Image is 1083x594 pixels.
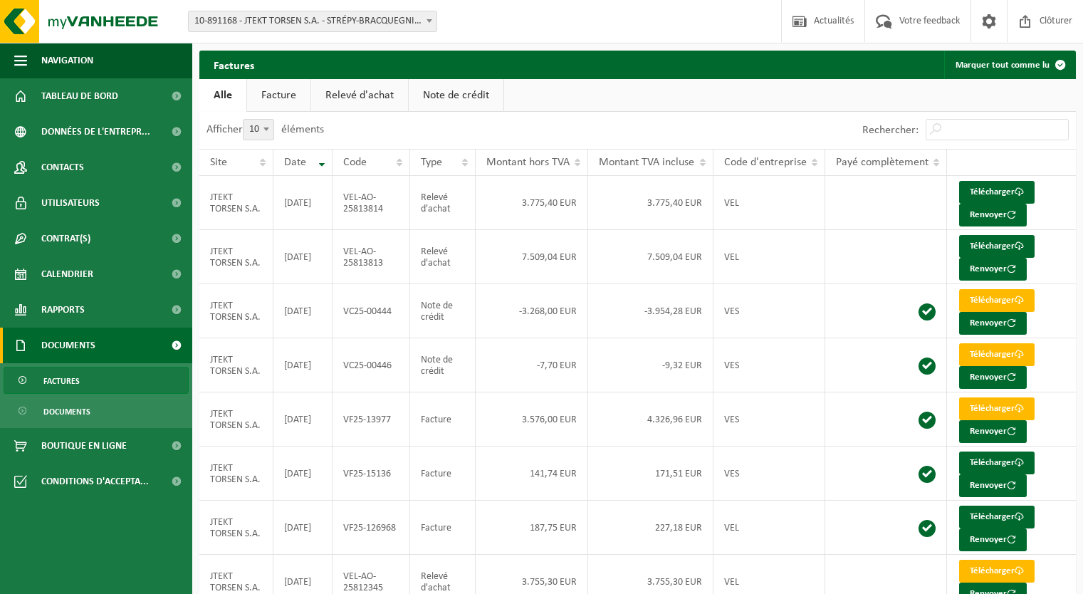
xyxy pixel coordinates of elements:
[959,452,1035,474] a: Télécharger
[273,284,333,338] td: [DATE]
[588,284,713,338] td: -3.954,28 EUR
[333,338,410,392] td: VC25-00446
[410,392,475,447] td: Facture
[599,157,694,168] span: Montant TVA incluse
[713,392,825,447] td: VES
[410,230,475,284] td: Relevé d'achat
[199,392,273,447] td: JTEKT TORSEN S.A.
[43,368,80,395] span: Factures
[41,221,90,256] span: Contrat(s)
[244,120,273,140] span: 10
[199,284,273,338] td: JTEKT TORSEN S.A.
[959,258,1027,281] button: Renvoyer
[43,398,90,425] span: Documents
[713,284,825,338] td: VES
[41,428,127,464] span: Boutique en ligne
[41,43,93,78] span: Navigation
[959,528,1027,551] button: Renvoyer
[333,392,410,447] td: VF25-13977
[333,284,410,338] td: VC25-00444
[959,366,1027,389] button: Renvoyer
[333,176,410,230] td: VEL-AO-25813814
[410,176,475,230] td: Relevé d'achat
[476,392,589,447] td: 3.576,00 EUR
[247,79,310,112] a: Facture
[476,284,589,338] td: -3.268,00 EUR
[7,563,238,594] iframe: chat widget
[4,397,189,424] a: Documents
[210,157,227,168] span: Site
[713,447,825,501] td: VES
[959,420,1027,443] button: Renvoyer
[41,256,93,292] span: Calendrier
[199,338,273,392] td: JTEKT TORSEN S.A.
[713,501,825,555] td: VEL
[409,79,503,112] a: Note de crédit
[273,447,333,501] td: [DATE]
[410,284,475,338] td: Note de crédit
[862,125,919,136] label: Rechercher:
[421,157,442,168] span: Type
[311,79,408,112] a: Relevé d'achat
[199,176,273,230] td: JTEKT TORSEN S.A.
[959,560,1035,583] a: Télécharger
[410,338,475,392] td: Note de crédit
[206,124,324,135] label: Afficher éléments
[588,392,713,447] td: 4.326,96 EUR
[199,501,273,555] td: JTEKT TORSEN S.A.
[199,230,273,284] td: JTEKT TORSEN S.A.
[476,501,589,555] td: 187,75 EUR
[333,447,410,501] td: VF25-15136
[188,11,437,32] span: 10-891168 - JTEKT TORSEN S.A. - STRÉPY-BRACQUEGNIES
[41,464,149,499] span: Conditions d'accepta...
[713,176,825,230] td: VEL
[284,157,306,168] span: Date
[959,506,1035,528] a: Télécharger
[333,230,410,284] td: VEL-AO-25813813
[476,338,589,392] td: -7,70 EUR
[199,51,268,78] h2: Factures
[199,447,273,501] td: JTEKT TORSEN S.A.
[476,176,589,230] td: 3.775,40 EUR
[243,119,274,140] span: 10
[959,181,1035,204] a: Télécharger
[959,289,1035,312] a: Télécharger
[588,176,713,230] td: 3.775,40 EUR
[959,343,1035,366] a: Télécharger
[959,235,1035,258] a: Télécharger
[476,447,589,501] td: 141,74 EUR
[273,176,333,230] td: [DATE]
[41,78,118,114] span: Tableau de bord
[476,230,589,284] td: 7.509,04 EUR
[410,447,475,501] td: Facture
[273,230,333,284] td: [DATE]
[959,474,1027,497] button: Renvoyer
[41,185,100,221] span: Utilisateurs
[713,230,825,284] td: VEL
[343,157,367,168] span: Code
[273,338,333,392] td: [DATE]
[959,204,1027,226] button: Renvoyer
[588,338,713,392] td: -9,32 EUR
[333,501,410,555] td: VF25-126968
[41,150,84,185] span: Contacts
[836,157,928,168] span: Payé complètement
[959,312,1027,335] button: Renvoyer
[4,367,189,394] a: Factures
[41,292,85,328] span: Rapports
[944,51,1074,79] button: Marquer tout comme lu
[724,157,807,168] span: Code d'entreprise
[273,392,333,447] td: [DATE]
[486,157,570,168] span: Montant hors TVA
[713,338,825,392] td: VES
[588,501,713,555] td: 227,18 EUR
[41,114,150,150] span: Données de l'entrepr...
[959,397,1035,420] a: Télécharger
[189,11,436,31] span: 10-891168 - JTEKT TORSEN S.A. - STRÉPY-BRACQUEGNIES
[199,79,246,112] a: Alle
[588,447,713,501] td: 171,51 EUR
[410,501,475,555] td: Facture
[588,230,713,284] td: 7.509,04 EUR
[41,328,95,363] span: Documents
[273,501,333,555] td: [DATE]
